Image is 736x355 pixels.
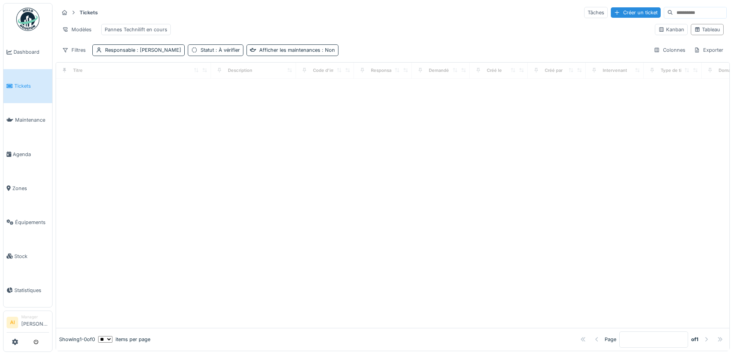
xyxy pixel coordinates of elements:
[605,336,616,343] div: Page
[3,35,52,69] a: Dashboard
[14,82,49,90] span: Tickets
[487,67,502,74] div: Créé le
[214,47,240,53] span: : À vérifier
[3,171,52,205] a: Zones
[105,46,181,54] div: Responsable
[15,219,49,226] span: Équipements
[658,26,684,33] div: Kanban
[98,336,150,343] div: items per page
[3,103,52,137] a: Maintenance
[21,314,49,331] li: [PERSON_NAME]
[201,46,240,54] div: Statut
[12,185,49,192] span: Zones
[661,67,691,74] div: Type de ticket
[3,137,52,171] a: Agenda
[584,7,608,18] div: Tâches
[59,24,95,35] div: Modèles
[3,273,52,307] a: Statistiques
[603,67,627,74] div: Intervenant
[13,151,49,158] span: Agenda
[3,69,52,103] a: Tickets
[545,67,563,74] div: Créé par
[611,7,661,18] div: Créer un ticket
[429,67,457,74] div: Demandé par
[690,44,727,56] div: Exporter
[135,47,181,53] span: : [PERSON_NAME]
[694,26,720,33] div: Tableau
[14,48,49,56] span: Dashboard
[7,317,18,328] li: AI
[228,67,252,74] div: Description
[14,253,49,260] span: Stock
[73,67,83,74] div: Titre
[59,336,95,343] div: Showing 1 - 0 of 0
[16,8,39,31] img: Badge_color-CXgf-gQk.svg
[313,67,352,74] div: Code d'imputation
[3,239,52,273] a: Stock
[105,26,167,33] div: Pannes Technilift en cours
[7,314,49,333] a: AI Manager[PERSON_NAME]
[59,44,89,56] div: Filtres
[21,314,49,320] div: Manager
[76,9,101,16] strong: Tickets
[691,336,699,343] strong: of 1
[371,67,398,74] div: Responsable
[320,47,335,53] span: : Non
[650,44,689,56] div: Colonnes
[15,116,49,124] span: Maintenance
[259,46,335,54] div: Afficher les maintenances
[14,287,49,294] span: Statistiques
[3,205,52,239] a: Équipements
